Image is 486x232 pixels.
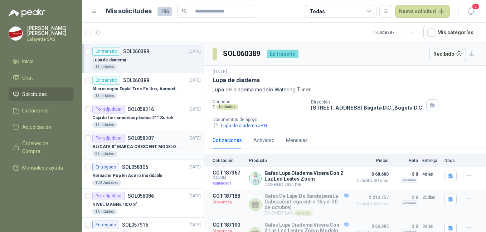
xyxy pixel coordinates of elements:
p: SOL057916 [122,222,148,227]
span: $ 68.600 [353,170,389,178]
div: Mensajes [286,136,308,144]
a: Órdenes de Compra [9,137,74,158]
div: Todas [310,7,325,15]
div: En tránsito [92,76,120,85]
p: [DATE] [189,48,201,55]
div: Directo [294,210,313,216]
p: Lafayette SAS [27,37,74,41]
h1: Mis solicitudes [106,6,152,16]
div: 1 Unidades [92,209,117,215]
p: 1 [213,104,215,110]
p: [DATE] [189,106,201,113]
div: Actividad [253,136,274,144]
p: Documentos de apoyo [213,117,483,122]
span: Órdenes de Compra [22,140,67,155]
a: En tránsitoSOL060388[DATE] Microscopio Digital Tres En Uno, Aumento De 1000x1 Unidades [82,73,204,102]
div: 100 Unidades [92,180,121,186]
p: [DATE] [189,222,201,228]
div: Entregado [92,221,119,229]
span: search [182,9,187,14]
h3: SOL060389 [223,48,261,59]
p: Dirección [311,100,423,105]
p: [DATE] [189,164,201,171]
p: Cotización [213,158,245,163]
p: SOL060388 [123,78,149,83]
div: 1 Unidades [92,93,117,99]
div: Cotizaciones [213,136,242,144]
p: Lupa de diadema [213,76,260,84]
p: [DATE] [189,193,201,200]
a: Por adjudicarSOL058307[DATE] ALICATE 8" MARCA CRESCENT MODELO 38008tv3 Unidades [82,131,204,160]
p: Precio [353,158,389,163]
p: COT187190 [213,222,245,228]
div: Incluido [401,177,418,183]
span: C: [DATE] [213,176,245,180]
span: $ 212.757 [353,193,389,202]
div: Incluido [401,200,418,206]
p: 25 días [422,193,440,202]
p: Descartada [213,199,245,206]
span: Adjudicación [22,123,51,131]
p: SOL058316 [128,107,154,112]
p: Flete [393,158,418,163]
p: [DATE] [189,77,201,84]
a: Por adjudicarSOL058086[DATE] NIVEL MAGNETICO 8"1 Unidades [82,189,204,218]
div: En tránsito [267,50,298,58]
a: EntregadoSOL058306[DATE] Remache Pop En Acero Inoxidable100 Unidades [82,160,204,189]
p: $ 0 [393,193,418,202]
span: Crédito 45 días [353,202,389,206]
p: COFEIND ON LINE [264,182,349,187]
div: Unidades [216,104,238,110]
p: Gafas De Lupa De Banda paraLa Cabeza(entrega entre 16 y el 30 de octubre) [264,193,349,210]
div: Entregado [92,163,119,171]
span: Crédito 30 días [353,178,389,183]
button: Lupa de diadema.JPG [213,122,268,130]
p: Entrega [422,158,440,163]
div: 1 Unidades [92,64,117,70]
p: SOL060389 [123,49,149,54]
p: COT187367 [213,170,245,176]
p: [DATE] [213,69,227,75]
button: Mís categorías [423,26,477,39]
p: Lupa de diadema modelo Watering Timer [213,86,477,94]
img: Company Logo [9,27,23,40]
p: Gafas Lupa Diadema Visera Con 2 Luz Led Lentes Zoom [264,170,349,182]
p: Adjudicada [213,180,245,187]
p: 3 días [422,222,440,231]
a: Adjudicación [9,120,74,134]
span: Solicitudes [22,90,47,98]
p: Caja de herramientas plástica 21" Surtek [92,115,174,121]
img: Logo peakr [9,9,45,17]
p: ALICATE 8" MARCA CRESCENT MODELO 38008tv [92,143,181,150]
p: Cantidad [213,99,305,104]
a: Manuales y ayuda [9,161,74,175]
span: Licitaciones [22,107,49,115]
div: Por adjudicar [92,105,125,114]
button: 2 [465,5,477,18]
a: En tránsitoSOL060389[DATE] Lupa de diadema1 Unidades [82,44,204,73]
div: En tránsito [92,47,120,56]
p: [PERSON_NAME] [PERSON_NAME] [27,26,74,36]
p: SOL058307 [128,136,154,141]
span: 2 [472,3,480,10]
p: 4 días [422,170,440,178]
p: NIVEL MAGNETICO 8" [92,201,137,208]
p: $ 0 [393,170,418,178]
span: Manuales y ayuda [22,164,63,172]
p: SOL058086 [128,193,154,198]
p: SOL058306 [122,165,148,170]
span: 196 [157,7,172,16]
button: Recibido [429,47,466,61]
a: Chat [9,71,74,85]
p: [DATE] [189,135,201,142]
div: Por adjudicar [92,192,125,200]
span: Chat [22,74,33,82]
p: $ 0 [393,222,418,231]
p: Docs [444,158,459,163]
a: Licitaciones [9,104,74,117]
div: 1 Unidades [92,122,117,128]
a: Inicio [9,55,74,68]
span: $ 66.985 [353,222,389,231]
p: SINDHER SAS [264,210,349,216]
img: Company Logo [249,173,261,185]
